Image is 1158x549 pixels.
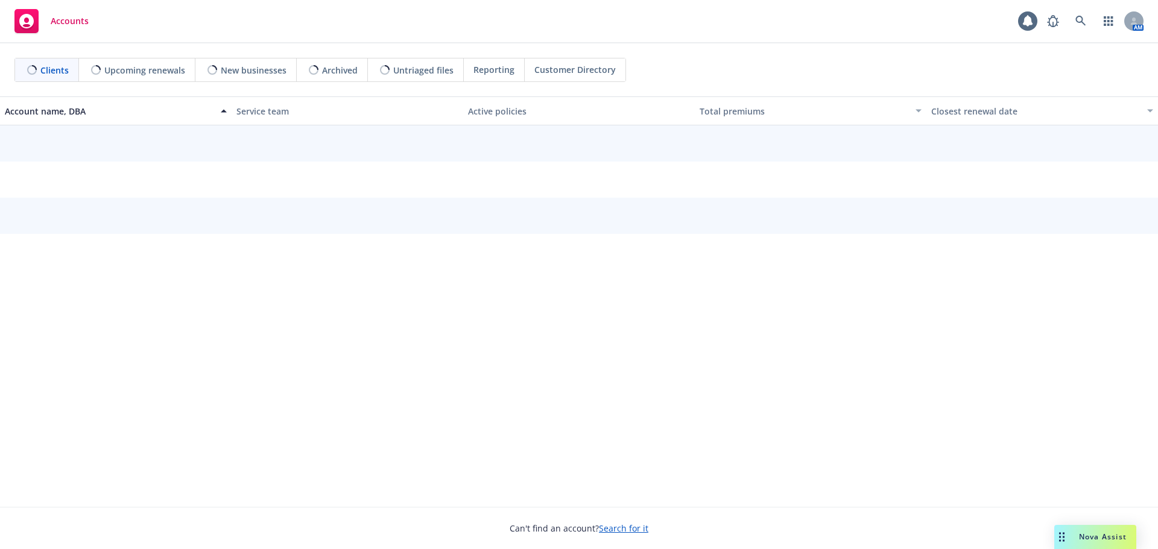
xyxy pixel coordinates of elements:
button: Service team [232,96,463,125]
span: Nova Assist [1079,532,1127,542]
a: Search [1069,9,1093,33]
div: Account name, DBA [5,105,214,118]
span: Customer Directory [534,63,616,76]
div: Closest renewal date [931,105,1140,118]
button: Total premiums [695,96,926,125]
span: New businesses [221,64,286,77]
button: Closest renewal date [926,96,1158,125]
button: Active policies [463,96,695,125]
div: Service team [236,105,458,118]
span: Untriaged files [393,64,454,77]
span: Reporting [473,63,514,76]
a: Accounts [10,4,93,38]
div: Total premiums [700,105,908,118]
div: Drag to move [1054,525,1069,549]
span: Upcoming renewals [104,64,185,77]
span: Archived [322,64,358,77]
span: Accounts [51,16,89,26]
button: Nova Assist [1054,525,1136,549]
a: Search for it [599,522,648,534]
div: Active policies [468,105,690,118]
a: Switch app [1096,9,1121,33]
span: Can't find an account? [510,522,648,535]
a: Report a Bug [1041,9,1065,33]
span: Clients [40,64,69,77]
